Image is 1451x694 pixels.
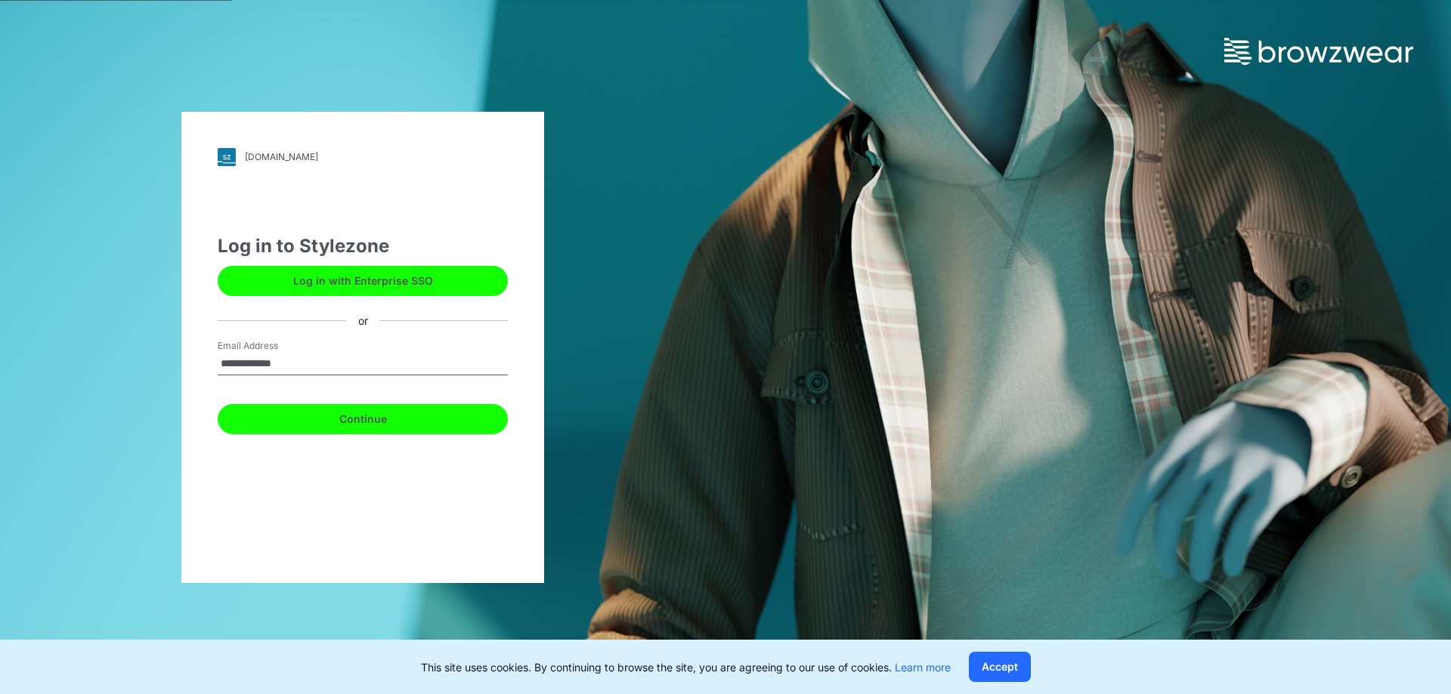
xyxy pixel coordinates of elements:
img: browzwear-logo.73288ffb.svg [1224,38,1413,65]
button: Accept [969,652,1031,682]
p: This site uses cookies. By continuing to browse the site, you are agreeing to our use of cookies. [421,659,951,675]
button: Continue [218,404,508,434]
img: svg+xml;base64,PHN2ZyB3aWR0aD0iMjgiIGhlaWdodD0iMjgiIHZpZXdCb3g9IjAgMCAyOCAyOCIgZmlsbD0ibm9uZSIgeG... [218,148,236,166]
div: or [346,313,380,328]
div: [DOMAIN_NAME] [245,151,318,162]
button: Log in with Enterprise SSO [218,266,508,296]
a: Learn more [895,661,951,674]
a: [DOMAIN_NAME] [218,148,508,166]
div: Log in to Stylezone [218,233,508,260]
label: Email Address [218,339,323,353]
